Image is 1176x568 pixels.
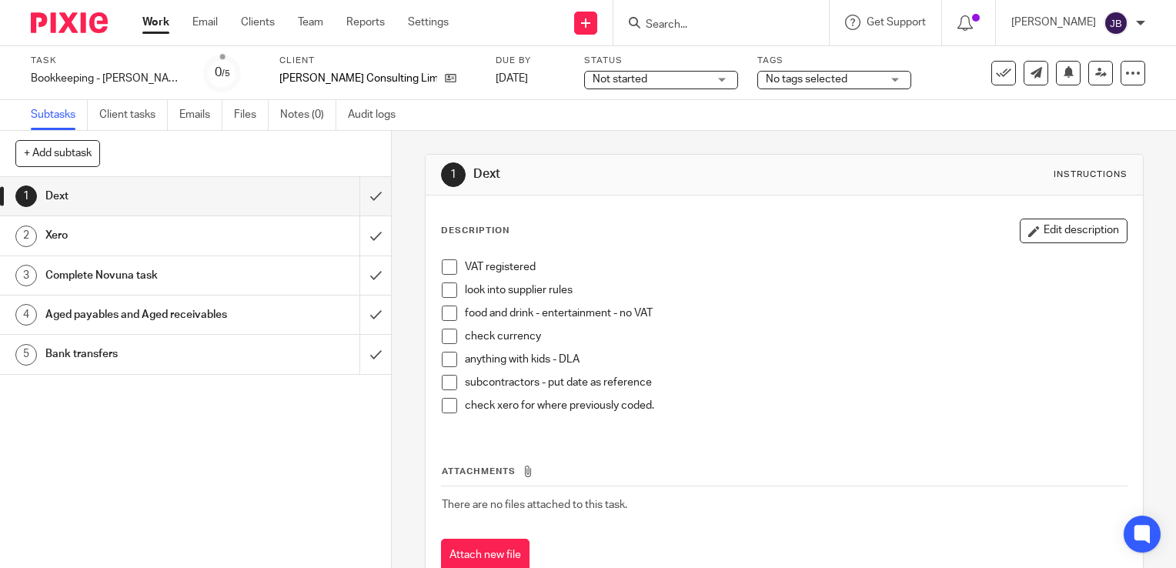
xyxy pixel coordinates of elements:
[1020,219,1128,243] button: Edit description
[465,329,1127,344] p: check currency
[45,185,245,208] h1: Dext
[1054,169,1128,181] div: Instructions
[867,17,926,28] span: Get Support
[279,71,437,86] p: [PERSON_NAME] Consulting Limited
[31,55,185,67] label: Task
[222,69,230,78] small: /5
[280,100,336,130] a: Notes (0)
[45,264,245,287] h1: Complete Novuna task
[192,15,218,30] a: Email
[179,100,222,130] a: Emails
[593,74,647,85] span: Not started
[31,71,185,86] div: Bookkeeping - [PERSON_NAME]
[279,55,476,67] label: Client
[442,500,627,510] span: There are no files attached to this task.
[298,15,323,30] a: Team
[465,306,1127,321] p: food and drink - entertainment - no VAT
[234,100,269,130] a: Files
[241,15,275,30] a: Clients
[465,398,1127,413] p: check xero for where previously coded.
[473,166,817,182] h1: Dext
[45,303,245,326] h1: Aged payables and Aged receivables
[465,352,1127,367] p: anything with kids - DLA
[15,265,37,286] div: 3
[465,375,1127,390] p: subcontractors - put date as reference
[15,304,37,326] div: 4
[441,225,509,237] p: Description
[465,282,1127,298] p: look into supplier rules
[644,18,783,32] input: Search
[1104,11,1128,35] img: svg%3E
[45,342,245,366] h1: Bank transfers
[584,55,738,67] label: Status
[15,185,37,207] div: 1
[442,467,516,476] span: Attachments
[142,15,169,30] a: Work
[15,226,37,247] div: 2
[757,55,911,67] label: Tags
[1011,15,1096,30] p: [PERSON_NAME]
[766,74,847,85] span: No tags selected
[408,15,449,30] a: Settings
[348,100,407,130] a: Audit logs
[496,55,565,67] label: Due by
[45,224,245,247] h1: Xero
[346,15,385,30] a: Reports
[15,344,37,366] div: 5
[465,259,1127,275] p: VAT registered
[215,64,230,82] div: 0
[15,140,100,166] button: + Add subtask
[496,73,528,84] span: [DATE]
[99,100,168,130] a: Client tasks
[31,12,108,33] img: Pixie
[441,162,466,187] div: 1
[31,100,88,130] a: Subtasks
[31,71,185,86] div: Bookkeeping - Agnes Cole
